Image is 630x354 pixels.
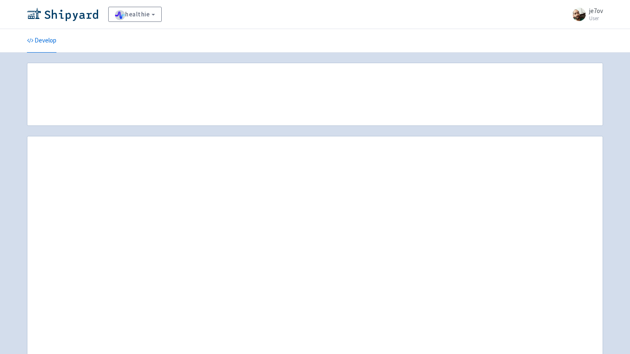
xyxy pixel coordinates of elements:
img: Shipyard logo [27,8,98,21]
span: je7ov [589,7,603,15]
a: je7ov User [567,8,603,21]
a: Develop [27,29,56,53]
a: healthie [108,7,162,22]
small: User [589,16,603,21]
